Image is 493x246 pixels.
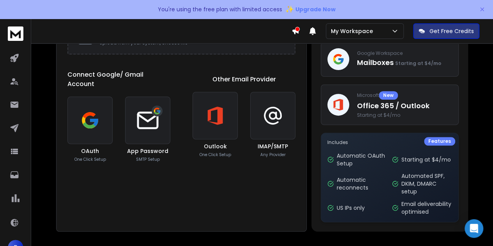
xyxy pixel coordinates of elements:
[379,91,398,100] div: New
[401,156,451,163] p: Starting at $4/mo
[295,5,336,13] span: Upgrade Now
[285,4,294,15] span: ✨
[260,152,286,158] p: Any Provider
[401,172,452,195] p: Automated SPF, DKIM, DMARC setup
[331,27,376,35] p: My Workspace
[8,26,23,41] img: logo
[357,112,452,118] span: Starting at $4/mo
[357,57,452,68] p: Mailboxes
[74,156,106,162] p: One Click Setup
[285,2,336,17] button: ✨Upgrade Now
[212,75,276,84] h1: Other Email Provider
[158,5,282,13] p: You're using the free plan with limited access
[127,147,168,155] h3: App Password
[337,152,387,167] p: Automatic OAuth Setup
[67,70,170,89] h1: Connect Google/ Gmail Account
[424,137,455,146] div: Features
[401,200,452,216] p: Email deliverability optimised
[258,142,288,150] h3: IMAP/SMTP
[327,139,452,146] p: Includes
[395,60,441,67] span: Starting at $4/mo
[200,152,231,158] p: One Click Setup
[136,156,160,162] p: SMTP Setup
[465,219,483,238] div: Open Intercom Messenger
[337,176,387,192] p: Automatic reconnects
[413,23,479,39] button: Get Free Credits
[357,91,452,100] p: Microsoft
[357,100,452,111] p: Office 365 / Outlook
[357,50,452,56] p: Google Workspace
[204,142,227,150] h3: Outlook
[337,204,365,212] p: US IPs only
[81,147,99,155] h3: OAuth
[429,27,474,35] p: Get Free Credits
